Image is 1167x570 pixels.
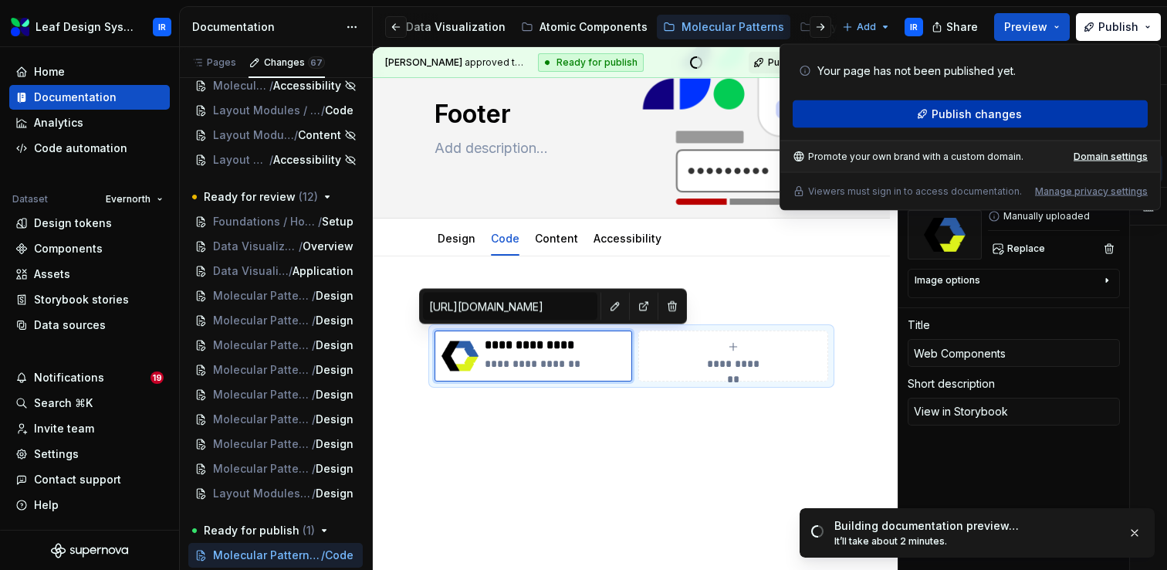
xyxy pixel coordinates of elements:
[188,234,363,259] a: Data Visualization / Data Viz/Overview
[34,472,121,487] div: Contact support
[312,313,316,328] span: /
[316,387,353,402] span: Design
[817,63,1016,79] p: Your page has not been published yet.
[1074,151,1148,163] a: Domain settings
[299,239,303,254] span: /
[213,362,312,378] span: Molecular Patterns / Web / Radio / Check Tag Group
[834,535,1115,548] div: It’ll take about 2 minutes.
[321,103,325,118] span: /
[316,412,353,427] span: Design
[9,416,170,441] a: Invite team
[303,239,353,254] span: Overview
[213,313,312,328] span: Molecular Patterns / Web / Content Card
[34,64,65,80] div: Home
[34,292,129,307] div: Storybook stories
[932,107,1022,122] span: Publish changes
[188,98,363,123] a: Layout Modules / Web / Error / Alert Sections/Code
[12,193,48,205] div: Dataset
[9,467,170,492] button: Contact support
[834,518,1115,534] div: Building documentation preview…
[385,56,526,69] span: approved the changes.
[529,222,584,254] div: Content
[406,19,506,35] div: Data Visualization
[312,461,316,477] span: /
[188,148,363,172] a: Layout Modules / Web / Error / Alert Sections/Accessibility
[188,481,363,506] a: Layout Modules / Web / Error / Alert Sections/Design
[264,56,325,69] div: Changes
[54,12,506,42] div: Page tree
[213,214,318,229] span: Foundations / How to / Design Component Process
[34,446,79,462] div: Settings
[768,56,843,69] span: Publish changes
[34,421,94,436] div: Invite team
[299,190,318,203] span: ( 12 )
[204,523,315,538] span: Ready for publish
[316,338,353,353] span: Design
[431,222,482,254] div: Design
[538,53,644,72] div: Ready for publish
[289,263,293,279] span: /
[1007,243,1045,255] span: Replace
[34,370,104,385] div: Notifications
[213,288,312,304] span: Molecular Patterns / Web / Back to Top
[213,412,312,427] span: Molecular Patterns / Mobile Native / Content Card
[515,15,654,39] a: Atomic Components
[188,456,363,481] a: Molecular Patterns / Mobile Native / Radio / Check Tag Group/Design
[99,188,170,210] button: Evernorth
[9,136,170,161] a: Code automation
[1035,185,1148,198] div: Manage privacy settings
[204,189,318,205] span: Ready for review
[213,548,321,563] span: Molecular Patterns / Web / Footer
[1098,19,1138,35] span: Publish
[312,412,316,427] span: /
[908,376,995,392] div: Short description
[485,222,526,254] div: Code
[837,16,895,38] button: Add
[808,185,1022,198] p: Viewers must sign in to access documentation.
[9,85,170,110] a: Documentation
[908,339,1120,367] input: Add title
[316,313,353,328] span: Design
[213,387,312,402] span: Molecular Patterns / Mobile Native / Back to Top
[34,241,103,256] div: Components
[213,338,312,353] span: Molecular Patterns / Web / Interactive Card
[441,338,479,375] img: b7e90c17-c682-467f-9598-d354014ce649.webp
[594,232,661,245] a: Accessibility
[293,263,353,279] span: Application
[188,73,363,98] a: Molecular Patterns / Mobile Native / Radio / Check Tag Group/Accessibility
[793,151,1023,163] div: Promote your own brand with a custom domain.
[988,238,1052,260] button: Replace
[34,215,112,231] div: Design tokens
[322,214,353,229] span: Setup
[273,78,341,93] span: Accessibility
[908,210,982,260] img: b7e90c17-c682-467f-9598-d354014ce649.webp
[316,436,353,452] span: Design
[312,288,316,304] span: /
[915,274,1113,293] button: Image options
[158,21,166,33] div: IR
[34,395,93,411] div: Search ⌘K
[9,110,170,135] a: Analytics
[213,486,312,501] span: Layout Modules / Web / Error / Alert Sections
[9,313,170,338] a: Data sources
[34,141,127,156] div: Code automation
[188,259,363,283] a: Data Visualization / Data Viz/Application
[51,543,128,558] svg: Supernova Logo
[946,19,978,35] span: Share
[908,398,1120,426] textarea: View in Storybook
[151,372,164,384] span: 19
[192,19,338,35] div: Documentation
[438,232,475,245] a: Design
[924,13,988,41] button: Share
[298,127,341,143] span: Content
[1076,13,1161,41] button: Publish
[657,15,790,39] a: Molecular Patterns
[793,100,1148,128] button: Publish changes
[34,266,70,282] div: Assets
[908,317,930,333] div: Title
[188,518,363,543] button: Ready for publish (1)
[303,524,315,537] span: ( 1 )
[682,19,784,35] div: Molecular Patterns
[318,214,322,229] span: /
